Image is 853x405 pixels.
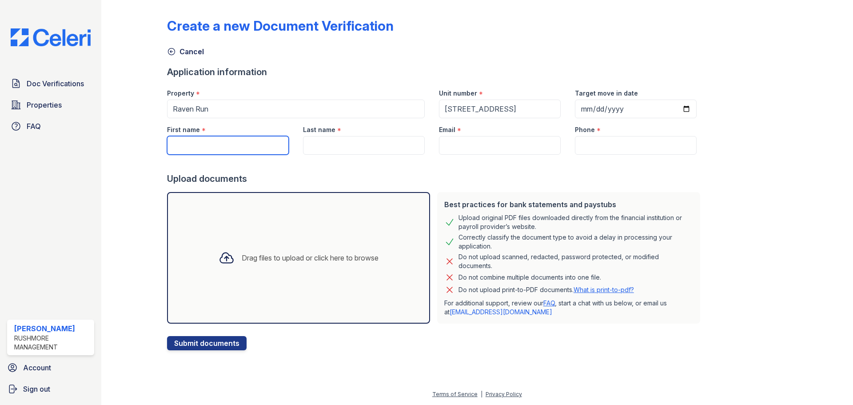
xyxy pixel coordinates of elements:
[444,199,693,210] div: Best practices for bank statements and paystubs
[167,336,247,350] button: Submit documents
[27,121,41,132] span: FAQ
[439,89,477,98] label: Unit number
[7,96,94,114] a: Properties
[303,125,335,134] label: Last name
[167,46,204,57] a: Cancel
[167,66,704,78] div: Application information
[167,89,194,98] label: Property
[4,359,98,377] a: Account
[458,253,693,270] div: Do not upload scanned, redacted, password protected, or modified documents.
[458,233,693,251] div: Correctly classify the document type to avoid a delay in processing your application.
[23,362,51,373] span: Account
[432,391,478,397] a: Terms of Service
[458,272,601,283] div: Do not combine multiple documents into one file.
[444,299,693,317] p: For additional support, review our , start a chat with us below, or email us at
[574,286,634,293] a: What is print-to-pdf?
[27,100,62,110] span: Properties
[242,253,379,263] div: Drag files to upload or click here to browse
[167,172,704,185] div: Upload documents
[575,125,595,134] label: Phone
[481,391,482,397] div: |
[458,213,693,231] div: Upload original PDF files downloaded directly from the financial institution or payroll provider’...
[23,384,50,394] span: Sign out
[14,323,91,334] div: [PERSON_NAME]
[14,334,91,352] div: Rushmore Management
[543,299,555,307] a: FAQ
[450,308,552,316] a: [EMAIL_ADDRESS][DOMAIN_NAME]
[4,28,98,46] img: CE_Logo_Blue-a8612792a0a2168367f1c8372b55b34899dd931a85d93a1a3d3e32e68fde9ad4.png
[167,125,200,134] label: First name
[458,285,634,294] p: Do not upload print-to-PDF documents.
[439,125,455,134] label: Email
[4,380,98,398] a: Sign out
[7,75,94,92] a: Doc Verifications
[7,117,94,135] a: FAQ
[486,391,522,397] a: Privacy Policy
[167,18,394,34] div: Create a new Document Verification
[27,78,84,89] span: Doc Verifications
[575,89,638,98] label: Target move in date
